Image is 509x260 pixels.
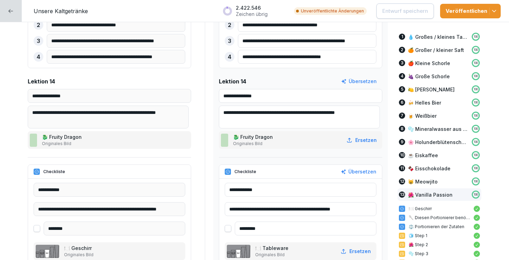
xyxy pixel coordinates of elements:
[255,244,290,252] p: 🍽️ Tableware
[474,114,478,118] p: 100
[474,87,478,91] p: 100
[474,35,478,39] p: 100
[409,242,470,248] p: 🌺 Step 2
[474,48,478,52] p: 100
[227,245,250,258] img: c23u3q4wube50tmlmzc84gn5.png
[255,252,290,258] p: Originales Bild
[399,152,405,158] div: 10
[440,4,501,18] button: Veröffentlichen
[408,86,455,93] p: 🍋 [PERSON_NAME]
[409,251,470,257] p: 🫧 Step 3
[409,224,470,230] p: ⚖️ Portionieren der Zutaten
[382,7,428,15] p: Entwurf speichern
[225,36,234,46] div: 3
[64,244,93,252] p: 🍽️ Geschirr
[376,3,434,19] button: Entwurf speichern
[474,127,478,131] p: 100
[474,100,478,105] p: 100
[234,169,256,175] p: Checkliste
[301,8,364,14] p: Unveröffentlichte Änderungen
[408,99,441,106] p: 🍻 Helles Bier
[64,252,93,258] p: Originales Bild
[408,73,450,80] p: 🍇 Große Schorle
[341,78,377,85] button: Übersetzen
[399,126,405,132] div: 8
[225,20,234,30] div: 2
[225,52,234,62] div: 4
[399,86,405,92] div: 5
[474,192,478,197] p: 100
[236,11,268,17] p: Zeichen übrig
[28,77,55,86] p: Lektion 14
[236,5,268,11] p: 2.422.546
[34,20,43,30] div: 2
[399,60,405,66] div: 3
[408,60,450,67] p: 🍎 Kleine Schorle
[219,77,246,86] p: Lektion 14
[36,245,59,258] img: c23u3q4wube50tmlmzc84gn5.png
[30,134,37,147] img: yhu2jw1e07x8dklr29zskzeu.png
[474,61,478,65] p: 100
[409,233,470,239] p: 🧊 Step 1
[399,34,405,40] div: 1
[399,73,405,79] div: 4
[42,133,83,141] p: 🐉 Fruity Dragon
[34,36,43,46] div: 3
[408,152,438,159] p: ☕️ Eiskaffee
[408,112,437,119] p: 🍺 Weißbier
[355,136,377,144] p: Ersetzen
[408,138,468,146] p: 🌸 Holunderblütenschorle
[474,140,478,144] p: 100
[34,52,43,62] div: 4
[233,141,274,147] p: Originales Bild
[399,47,405,53] div: 2
[34,7,88,15] p: Unsere Kaltgetränke
[474,74,478,78] p: 100
[341,168,376,176] button: Übersetzen
[399,178,405,185] div: 12
[233,133,274,141] p: 🐉 Fruity Dragon
[474,153,478,157] p: 100
[43,169,65,175] p: Checkliste
[42,141,83,147] p: Originales Bild
[349,248,371,255] p: Ersetzen
[408,33,468,41] p: 💧 Großes / kleines Tafelwasser
[399,139,405,145] div: 9
[399,99,405,106] div: 6
[409,215,470,221] p: 🥄 Diesen Portionierer benötigst Du:
[409,206,470,212] p: 🍽️ Geschirr
[399,191,405,198] div: 13
[408,46,464,54] p: 🍊 Großer / kleiner Saft
[408,178,438,185] p: 😸 Meowjito
[408,125,468,133] p: 🫧 Mineralwasser aus der Flasche
[399,165,405,171] div: 11
[408,165,450,172] p: 🍫 Eisschokolade
[221,134,228,147] img: yhu2jw1e07x8dklr29zskzeu.png
[474,179,478,183] p: 100
[446,7,495,15] div: Veröffentlichen
[474,166,478,170] p: 100
[399,113,405,119] div: 7
[219,2,288,20] button: 2.422.546Zeichen übrig
[408,191,453,198] p: 🌺 Vanilla Passion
